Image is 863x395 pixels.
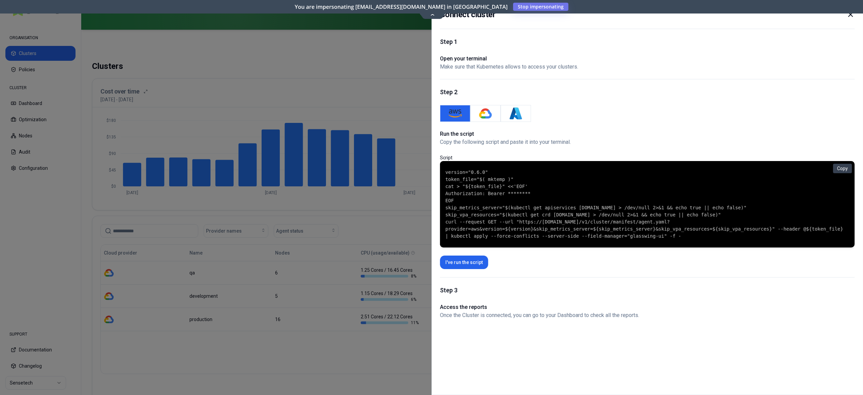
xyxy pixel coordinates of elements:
h1: Step 3 [440,286,855,295]
h2: Connect cluster [440,8,495,21]
h1: Access the reports [440,303,855,311]
button: GKE [470,105,501,122]
p: Make sure that Kubernetes allows to access your clusters. [440,63,578,71]
img: GKE [479,107,492,120]
button: Copy [833,164,852,173]
h1: Step 1 [440,37,855,47]
img: Azure [509,107,523,120]
p: Copy the following script and paste it into your terminal. [440,138,855,146]
p: Script [440,154,855,161]
button: I've run the script [440,256,488,269]
button: Azure [501,105,531,122]
h1: Run the script [440,130,855,138]
h1: Step 2 [440,87,855,97]
img: AWS [448,107,462,120]
p: Once the Cluster is connected, you can go to your Dashboard to check all the reports. [440,311,855,319]
button: AWS [440,105,470,122]
code: version="0.6.0" token_file="$( mktemp )" cat > "${token_file}" <<'EOF' Authorization: Bearer ****... [445,169,849,240]
h1: Open your terminal [440,55,578,63]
